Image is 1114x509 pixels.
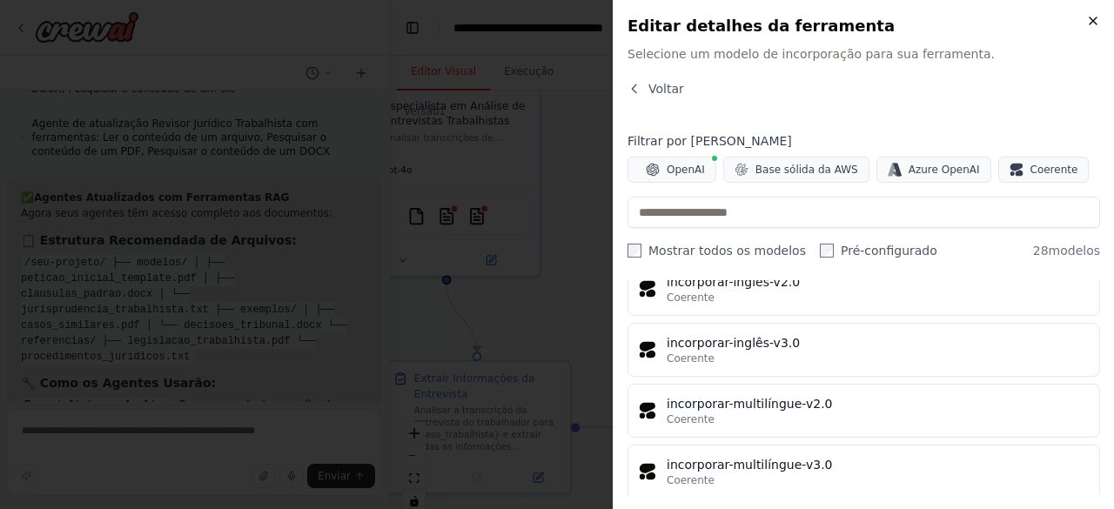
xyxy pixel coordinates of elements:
[667,336,800,350] font: incorporar-inglês-v3.0
[820,244,834,258] input: Pré-configurado
[1030,164,1078,176] font: Coerente
[876,157,991,183] button: Azure OpenAI
[627,47,995,61] font: Selecione um modelo de incorporação para sua ferramenta.
[667,474,715,486] font: Coerente
[627,323,1100,377] button: incorporar-inglês-v3.0Coerente
[627,384,1100,438] button: incorporar-multilíngue-v2.0Coerente
[627,80,684,97] button: Voltar
[667,458,833,472] font: incorporar-multilíngue-v3.0
[627,17,895,35] font: Editar detalhes da ferramenta
[648,82,684,96] font: Voltar
[998,157,1090,183] button: Coerente
[627,134,792,148] font: Filtrar por [PERSON_NAME]
[627,244,641,258] input: Mostrar todos os modelos
[627,157,716,183] button: OpenAI
[667,397,833,411] font: incorporar-multilíngue-v2.0
[667,352,715,365] font: Coerente
[841,244,937,258] font: Pré-configurado
[627,445,1100,499] button: incorporar-multilíngue-v3.0Coerente
[648,244,806,258] font: Mostrar todos os modelos
[667,291,715,304] font: Coerente
[667,413,715,425] font: Coerente
[723,157,869,183] button: Base sólida da AWS
[1049,244,1100,258] font: modelos
[627,262,1100,316] button: incorporar-inglês-v2.0Coerente
[755,164,858,176] font: Base sólida da AWS
[667,275,800,289] font: incorporar-inglês-v2.0
[667,164,705,176] font: OpenAI
[909,164,980,176] font: Azure OpenAI
[1033,244,1049,258] font: 28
